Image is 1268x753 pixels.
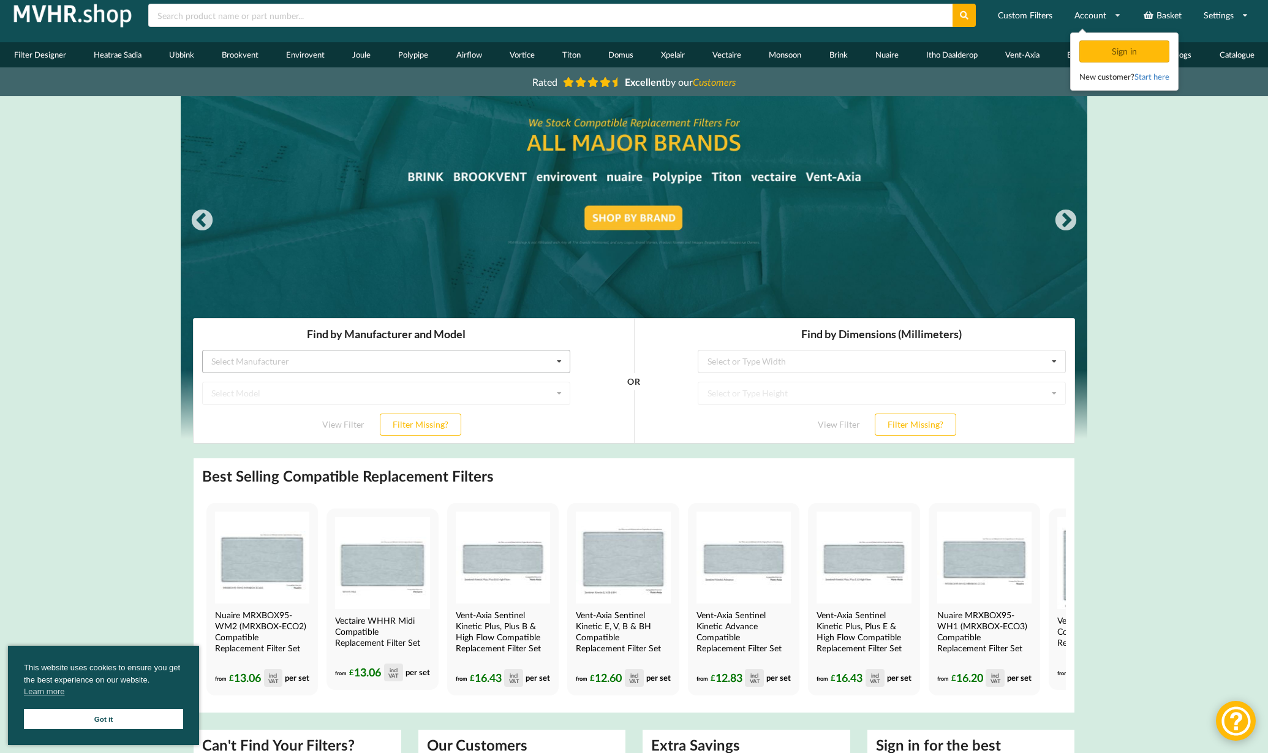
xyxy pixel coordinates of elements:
[590,671,595,685] span: £
[696,675,708,682] span: from
[335,670,347,676] span: from
[1057,670,1069,676] span: from
[548,42,594,67] a: Titon
[515,39,593,48] div: Select or Type Width
[335,517,429,609] img: Vectaire WHHR Midi Compatible MVHR Filter Replacement Set from MVHR.shop
[815,42,861,67] a: Brink
[808,503,919,695] a: Vent-Axia Sentinel Kinetic Plus E & High Flow Compatible MVHR Filter Replacement Set from MVHR.sh...
[456,610,548,654] h4: Vent-Axia Sentinel Kinetic Plus, Plus B & High Flow Compatible Replacement Filter Set
[155,42,208,67] a: Ubbink
[456,675,467,682] span: from
[817,675,828,682] span: from
[215,675,227,682] span: from
[470,669,523,686] div: 16.43
[1134,72,1169,81] a: Start here
[1079,46,1172,56] a: Sign in
[576,675,587,682] span: from
[576,610,668,654] h4: Vent-Axia Sentinel Kinetic E, V, B & BH Compatible Replacement Filter Set
[629,678,639,684] div: VAT
[285,673,309,683] span: per set
[991,42,1053,67] a: Vent-Axia
[937,512,1032,604] img: Nuaire MRXBOX95-WH1 Compatible MVHR Filter Replacement Set from MVHR.shop
[1057,615,1149,648] h4: Vectaire Studio Compatible Replacement Filter Set
[861,42,912,67] a: Nuaire
[951,669,1005,686] div: 16.20
[273,42,339,67] a: Envirovent
[339,42,385,67] a: Joule
[8,646,199,745] div: cookieconsent
[699,42,755,67] a: Vectaire
[1007,673,1032,683] span: per set
[24,686,64,698] a: cookies - Learn more
[510,673,518,678] div: incl
[1206,42,1268,67] a: Catalogue
[912,42,991,67] a: Itho Daalderop
[229,671,234,685] span: £
[711,671,715,685] span: £
[390,667,398,673] div: incl
[456,512,550,604] img: Vent-Axia Sentinel Kinetic Plus, Plus B & High Flow Compatible MVHR Filter Replacement Set from M...
[434,64,447,127] div: OR
[817,610,908,654] h4: Vent-Axia Sentinel Kinetic Plus, Plus E & High Flow Compatible Replacement Filter Set
[625,76,665,88] b: Excellent
[567,503,679,695] a: Vent-Axia Sentinel Kinetic E, V, B & BH Compatible MVHR Filter Replacement Set from MVHR.shop Ven...
[647,42,699,67] a: Xpelair
[1196,4,1256,26] a: Settings
[269,673,277,678] div: incl
[349,664,402,681] div: 13.06
[1066,4,1129,26] a: Account
[682,96,763,118] button: Filter Missing?
[929,503,1040,695] a: Nuaire MRXBOX95-WH1 Compatible MVHR Filter Replacement Set from MVHR.shop Nuaire MRXBOX95-WH1 (MR...
[887,673,911,683] span: per set
[80,42,155,67] a: Heatrae Sadia
[206,503,318,695] a: Nuaire MRXBOX95-WM2 Compatible MVHR Filter Replacement Set from MVHR.shop Nuaire MRXBOX95-WM2 (MR...
[1135,4,1190,26] a: Basket
[388,673,398,678] div: VAT
[1049,509,1160,690] a: Vectaire Studio Compatible MVHR Filter Replacement Set from MVHR.shop Vectaire Studio Compatible ...
[688,503,799,695] a: Vent-Axia Sentinel Kinetic Advance Compatible MVHR Filter Replacement Set from MVHR.shop Vent-Axi...
[766,673,791,683] span: per set
[187,96,268,118] button: Filter Missing?
[991,678,1000,684] div: VAT
[755,42,815,67] a: Monsoon
[215,610,307,654] h4: Nuaire MRXBOX95-WM2 (MRXBOX-ECO2) Compatible Replacement Filter Set
[1079,40,1169,62] div: Sign in
[871,673,879,678] div: incl
[447,503,559,695] a: Vent-Axia Sentinel Kinetic Plus, Plus B & High Flow Compatible MVHR Filter Replacement Set from M...
[817,512,911,604] img: Vent-Axia Sentinel Kinetic Plus E & High Flow Compatible MVHR Filter Replacement Set from MVHR.shop
[215,512,309,604] img: Nuaire MRXBOX95-WM2 Compatible MVHR Filter Replacement Set from MVHR.shop
[208,42,272,67] a: Brookvent
[750,678,760,684] div: VAT
[268,678,278,684] div: VAT
[148,4,953,27] input: Search product name or part number...
[406,667,430,677] span: per set
[590,669,643,686] div: 12.60
[696,512,791,604] img: Vent-Axia Sentinel Kinetic Advance Compatible MVHR Filter Replacement Set from MVHR.shop
[385,42,442,67] a: Polypipe
[750,673,758,678] div: incl
[496,42,548,67] a: Vortice
[991,673,999,678] div: incl
[576,512,670,604] img: Vent-Axia Sentinel Kinetic E, V, B & BH Compatible MVHR Filter Replacement Set from MVHR.shop
[442,42,496,67] a: Airflow
[831,671,836,685] span: £
[326,509,438,690] a: Vectaire WHHR Midi Compatible MVHR Filter Replacement Set from MVHR.shop Vectaire WHHR Midi Compa...
[1057,517,1152,609] img: Vectaire Studio Compatible MVHR Filter Replacement Set from MVHR.shop
[937,610,1029,654] h4: Nuaire MRXBOX95-WH1 (MRXBOX-ECO3) Compatible Replacement Filter Set
[937,675,949,682] span: from
[24,709,183,729] a: Got it cookie
[1079,70,1169,83] div: New customer?
[9,9,377,23] h3: Find by Manufacturer and Model
[349,665,354,679] span: £
[18,39,96,48] div: Select Manufacturer
[990,4,1060,26] a: Custom Filters
[526,673,550,683] span: per set
[711,669,764,686] div: 12.83
[646,673,671,683] span: per set
[870,678,880,684] div: VAT
[505,9,873,23] h3: Find by Dimensions (Millimeters)
[229,669,282,686] div: 13.06
[509,678,519,684] div: VAT
[335,615,427,648] h4: Vectaire WHHR Midi Compatible Replacement Filter Set
[524,72,744,92] a: Rated Excellentby ourCustomers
